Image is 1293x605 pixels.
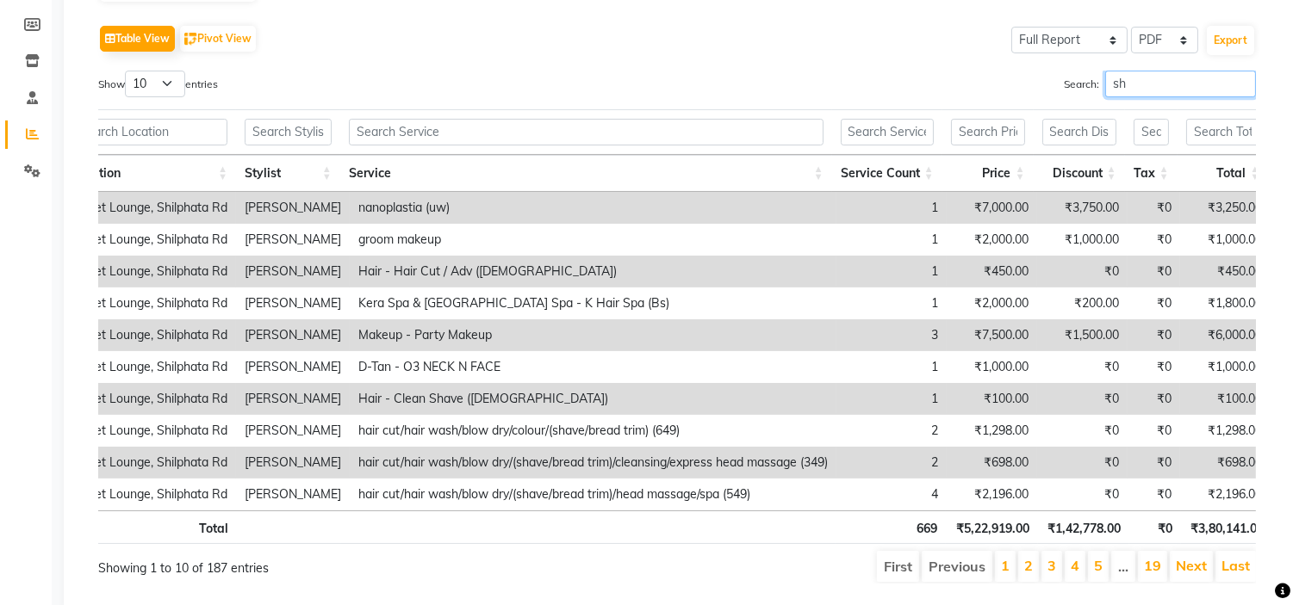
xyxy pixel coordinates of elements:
[350,415,836,447] td: hair cut/hair wash/blow dry/colour/(shave/bread trim) (649)
[836,383,947,415] td: 1
[340,155,832,192] th: Service: activate to sort column ascending
[951,119,1025,145] input: Search Price
[245,119,332,145] input: Search Stylist
[836,351,947,383] td: 1
[947,319,1037,351] td: ₹7,500.00
[350,319,836,351] td: Makeup - Party Makeup
[350,256,836,287] td: Hair - Hair Cut / Adv ([DEMOGRAPHIC_DATA])
[1094,557,1103,574] a: 5
[236,415,350,447] td: [PERSON_NAME]
[836,224,947,256] td: 1
[1037,447,1128,478] td: ₹0
[1024,557,1033,574] a: 2
[947,192,1037,224] td: ₹7,000.00
[1180,351,1271,383] td: ₹1,000.00
[1047,557,1056,574] a: 3
[63,319,236,351] td: Velvet Lounge, Shilphata Rd
[1128,383,1180,415] td: ₹0
[100,26,175,52] button: Table View
[1144,557,1161,574] a: 19
[947,447,1037,478] td: ₹698.00
[63,447,236,478] td: Velvet Lounge, Shilphata Rd
[947,383,1037,415] td: ₹100.00
[63,351,236,383] td: Velvet Lounge, Shilphata Rd
[947,224,1037,256] td: ₹2,000.00
[836,510,946,544] th: 669
[236,256,350,287] td: [PERSON_NAME]
[836,319,947,351] td: 3
[947,415,1037,447] td: ₹1,298.00
[236,224,350,256] td: [PERSON_NAME]
[1037,383,1128,415] td: ₹0
[1037,224,1128,256] td: ₹1,000.00
[1134,119,1169,145] input: Search Tax
[236,383,350,415] td: [PERSON_NAME]
[236,351,350,383] td: [PERSON_NAME]
[1180,287,1271,319] td: ₹1,800.00
[1128,192,1180,224] td: ₹0
[1128,256,1180,287] td: ₹0
[1071,557,1079,574] a: 4
[349,119,824,145] input: Search Service
[1180,478,1271,510] td: ₹2,196.00
[63,415,236,447] td: Velvet Lounge, Shilphata Rd
[350,224,836,256] td: groom makeup
[236,319,350,351] td: [PERSON_NAME]
[63,287,236,319] td: Velvet Lounge, Shilphata Rd
[942,155,1034,192] th: Price: activate to sort column ascending
[1180,319,1271,351] td: ₹6,000.00
[98,549,566,577] div: Showing 1 to 10 of 187 entries
[63,155,236,192] th: Location: activate to sort column ascending
[1037,192,1128,224] td: ₹3,750.00
[236,478,350,510] td: [PERSON_NAME]
[1176,557,1207,574] a: Next
[1037,351,1128,383] td: ₹0
[1180,224,1271,256] td: ₹1,000.00
[947,256,1037,287] td: ₹450.00
[184,33,197,46] img: pivot.png
[832,155,942,192] th: Service Count: activate to sort column ascending
[947,478,1037,510] td: ₹2,196.00
[1128,287,1180,319] td: ₹0
[1125,155,1178,192] th: Tax: activate to sort column ascending
[1042,119,1116,145] input: Search Discount
[63,192,236,224] td: Velvet Lounge, Shilphata Rd
[1037,478,1128,510] td: ₹0
[841,119,934,145] input: Search Service Count
[836,478,947,510] td: 4
[1064,71,1256,97] label: Search:
[350,447,836,478] td: hair cut/hair wash/blow dry/(shave/bread trim)/cleansing/express head massage (349)
[1128,478,1180,510] td: ₹0
[836,256,947,287] td: 1
[63,383,236,415] td: Velvet Lounge, Shilphata Rd
[947,351,1037,383] td: ₹1,000.00
[1129,510,1181,544] th: ₹0
[1186,119,1260,145] input: Search Total
[1128,351,1180,383] td: ₹0
[836,447,947,478] td: 2
[1180,256,1271,287] td: ₹450.00
[1180,447,1271,478] td: ₹698.00
[1037,415,1128,447] td: ₹0
[1105,71,1256,97] input: Search:
[1207,26,1254,55] button: Export
[1128,224,1180,256] td: ₹0
[1037,319,1128,351] td: ₹1,500.00
[1038,510,1129,544] th: ₹1,42,778.00
[836,192,947,224] td: 1
[1181,510,1272,544] th: ₹3,80,141.00
[180,26,256,52] button: Pivot View
[1001,557,1010,574] a: 1
[1128,447,1180,478] td: ₹0
[1037,256,1128,287] td: ₹0
[98,71,218,97] label: Show entries
[1034,155,1125,192] th: Discount: activate to sort column ascending
[350,383,836,415] td: Hair - Clean Shave ([DEMOGRAPHIC_DATA])
[946,510,1037,544] th: ₹5,22,919.00
[71,119,227,145] input: Search Location
[63,224,236,256] td: Velvet Lounge, Shilphata Rd
[350,192,836,224] td: nanoplastia (uw)
[350,478,836,510] td: hair cut/hair wash/blow dry/(shave/bread trim)/head massage/spa (549)
[236,155,340,192] th: Stylist: activate to sort column ascending
[236,192,350,224] td: [PERSON_NAME]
